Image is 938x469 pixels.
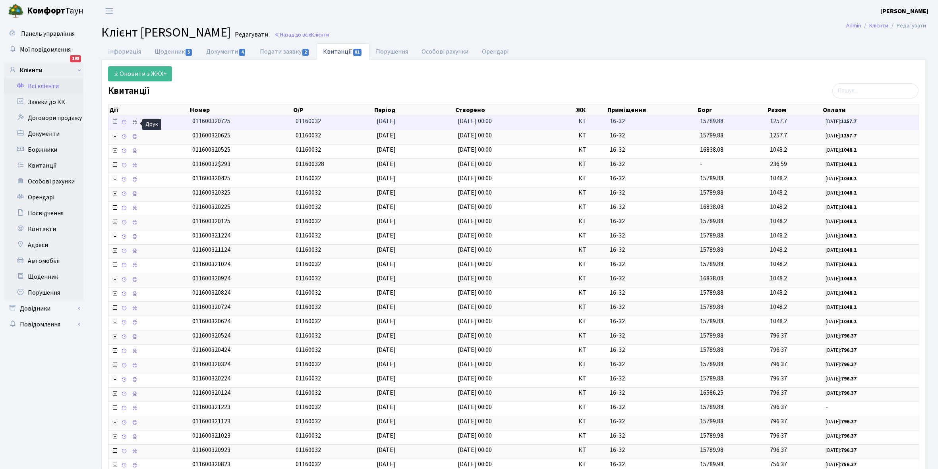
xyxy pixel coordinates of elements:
b: 796.37 [841,390,857,397]
b: 796.37 [841,375,857,382]
b: 1048.2 [841,189,857,197]
a: Квитанції [4,158,83,174]
span: 011600320625 [193,131,231,140]
span: 01160032 [296,217,321,226]
span: 01160032 [296,174,321,183]
span: 15789.88 [700,245,723,254]
span: 16-32 [610,303,694,312]
small: [DATE]: [826,161,857,168]
b: 796.37 [841,361,857,368]
span: 796.37 [770,345,787,354]
span: КТ [578,345,603,355]
small: [DATE]: [826,132,857,139]
span: 16-32 [610,431,694,440]
small: [DATE]: [826,347,857,354]
span: 16-32 [610,345,694,355]
b: 1048.2 [841,218,857,225]
small: [DATE]: [826,261,857,268]
span: 16838.08 [700,145,723,154]
span: КТ [578,288,603,297]
span: 16-32 [610,274,694,283]
span: 16586.25 [700,388,723,397]
small: [DATE]: [826,232,857,239]
span: 011600320525 [193,145,231,154]
span: 15789.88 [700,317,723,326]
span: КТ [578,374,603,383]
span: [DATE] 00:00 [458,131,492,140]
a: Admin [846,21,861,30]
span: [DATE] 00:00 [458,360,492,369]
span: Клієнт [PERSON_NAME] [101,23,231,42]
span: [DATE] [377,274,396,283]
span: КТ [578,260,603,269]
a: Особові рахунки [415,43,476,60]
span: 01160032 [296,188,321,197]
span: 01160032 [296,317,321,326]
b: 1048.2 [841,261,857,268]
span: 4 [239,49,246,56]
small: [DATE]: [826,390,857,397]
span: 1048.2 [770,245,787,254]
small: [DATE]: [826,375,857,382]
span: 011600320424 [193,345,231,354]
a: Повідомлення [4,317,83,332]
span: - [826,403,916,412]
span: 15789.88 [700,331,723,340]
span: КТ [578,203,603,212]
span: 011600321024 [193,260,231,268]
span: 011600320425 [193,174,231,183]
span: КТ [578,317,603,326]
span: 16-32 [610,417,694,426]
span: [DATE] [377,145,396,154]
span: 1048.2 [770,274,787,283]
span: 16-32 [610,145,694,154]
span: 796.37 [770,374,787,383]
b: 796.37 [841,347,857,354]
span: 1257.7 [770,117,787,125]
span: 01160032 [296,274,321,283]
a: Договори продажу [4,110,83,126]
span: КТ [578,331,603,340]
span: [DATE] [377,217,396,226]
span: 1048.2 [770,203,787,211]
span: 796.37 [770,360,787,369]
span: [DATE] [377,245,396,254]
span: 796.37 [770,388,787,397]
span: [DATE] [377,417,396,426]
span: [DATE] 00:00 [458,160,492,168]
a: Довідники [4,301,83,317]
span: 16-32 [610,231,694,240]
span: [DATE] 00:00 [458,145,492,154]
b: 1257.7 [841,132,857,139]
span: 01160032$293 [193,160,231,168]
span: [DATE] 00:00 [458,231,492,240]
span: 16-32 [610,245,694,255]
span: [DATE] 00:00 [458,374,492,383]
span: [DATE] [377,331,396,340]
b: 1048.2 [841,232,857,239]
small: [DATE]: [826,447,857,454]
span: 01160032 [296,288,321,297]
b: 1048.2 [841,161,857,168]
span: 01160032 [296,403,321,411]
span: 011600320225 [193,203,231,211]
span: 15789.88 [700,345,723,354]
a: Автомобілі [4,253,83,269]
span: 15789.88 [700,188,723,197]
span: [DATE] [377,317,396,326]
img: logo.png [8,3,24,19]
b: 1048.2 [841,247,857,254]
span: 01160032 [296,331,321,340]
span: - [700,160,702,168]
span: КТ [578,131,603,140]
span: КТ [578,388,603,398]
span: КТ [578,174,603,183]
span: [DATE] [377,446,396,454]
span: КТ [578,231,603,240]
span: 01160032 [296,117,321,125]
span: 16-32 [610,403,694,412]
span: КТ [578,188,603,197]
span: 15789.98 [700,446,723,454]
span: 011600321023 [193,431,231,440]
span: 16-32 [610,288,694,297]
